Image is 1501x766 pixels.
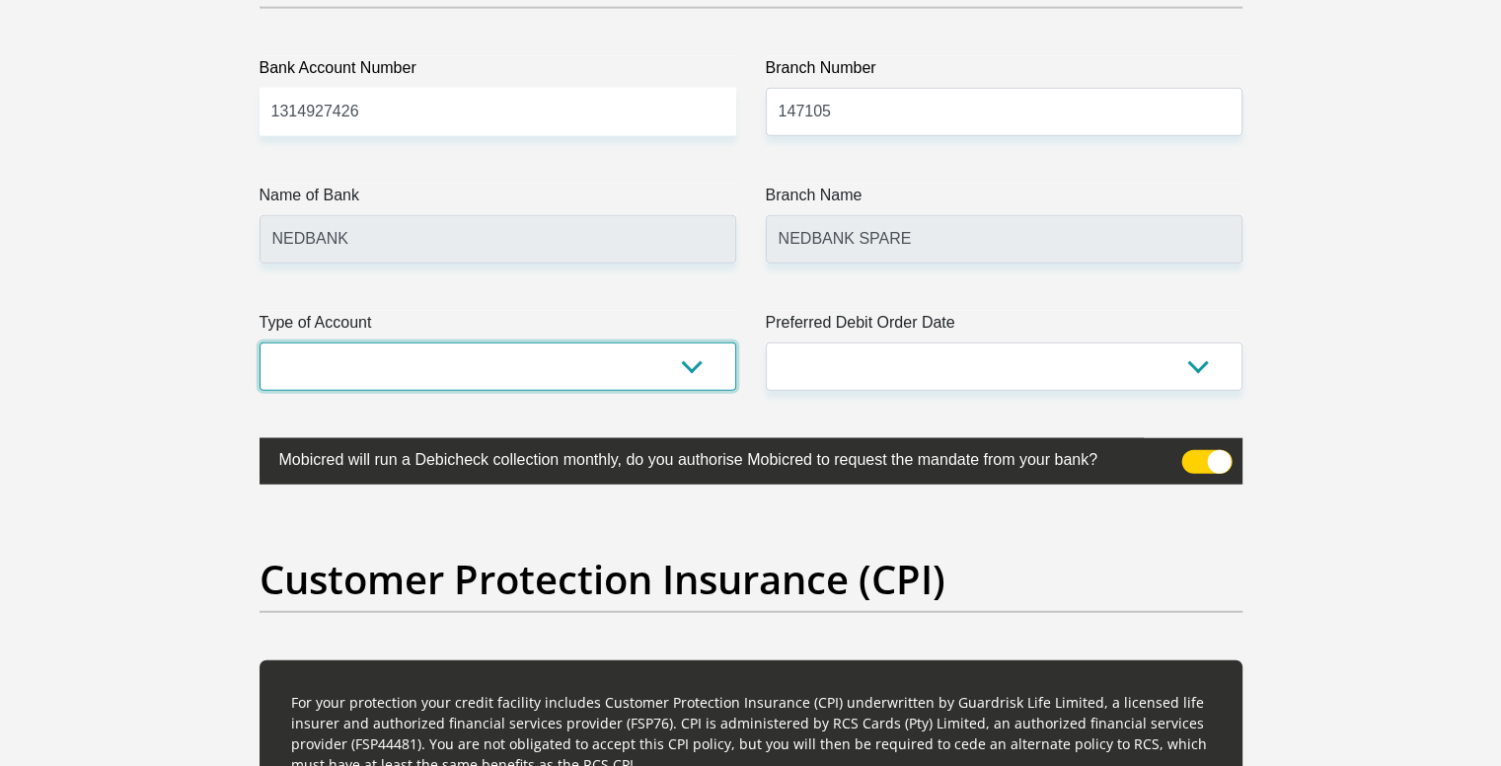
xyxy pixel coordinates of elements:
input: Name of Bank [260,215,736,264]
label: Bank Account Number [260,56,736,88]
input: Bank Account Number [260,88,736,136]
input: Branch Number [766,88,1242,136]
label: Type of Account [260,311,736,343]
h2: Customer Protection Insurance (CPI) [260,556,1242,603]
input: Branch Name [766,215,1242,264]
label: Name of Bank [260,184,736,215]
label: Mobicred will run a Debicheck collection monthly, do you authorise Mobicred to request the mandat... [260,438,1144,477]
label: Branch Number [766,56,1242,88]
label: Preferred Debit Order Date [766,311,1242,343]
label: Branch Name [766,184,1242,215]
